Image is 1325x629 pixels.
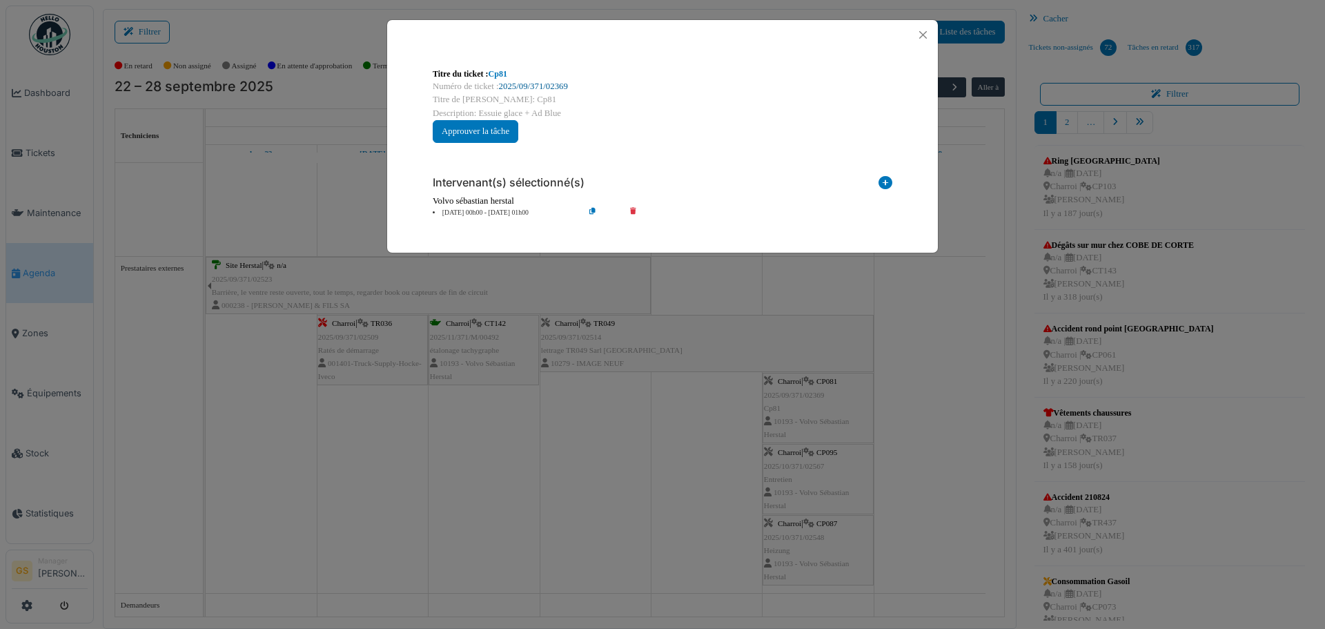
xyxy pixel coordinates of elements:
[914,26,932,44] button: Close
[433,93,892,106] div: Titre de [PERSON_NAME]: Cp81
[879,176,892,195] i: Ajouter
[433,80,892,93] div: Numéro de ticket :
[433,107,892,120] div: Description: Essuie glace + Ad Blue
[433,176,585,189] h6: Intervenant(s) sélectionné(s)
[499,81,568,91] a: 2025/09/371/02369
[433,195,892,208] div: Volvo sébastian herstal
[489,69,507,79] a: Cp81
[433,120,518,143] button: Approuver la tâche
[426,208,584,218] li: [DATE] 00h00 - [DATE] 01h00
[433,68,892,80] div: Titre du ticket :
